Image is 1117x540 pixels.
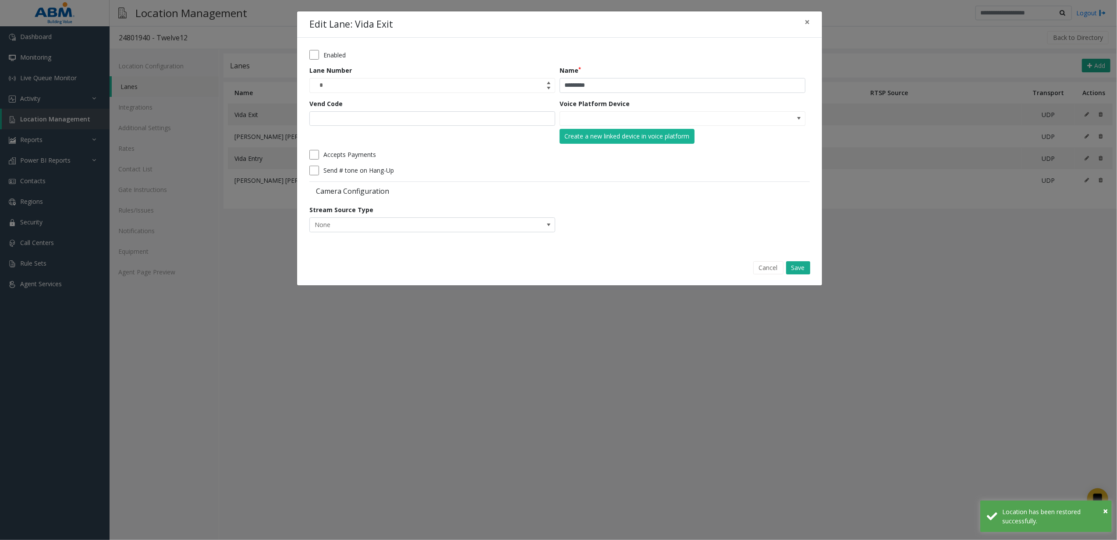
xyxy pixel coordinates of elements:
label: Vend Code [309,99,343,108]
label: Voice Platform Device [560,99,630,108]
label: Accepts Payments [323,150,376,159]
button: Cancel [753,261,784,274]
div: Create a new linked device in voice platform [565,131,690,141]
button: Close [1103,504,1108,518]
label: Camera Configuration [309,186,557,196]
button: Close [798,11,816,33]
label: Stream Source Type [309,205,373,214]
span: Increase value [543,78,555,85]
button: Save [786,261,810,274]
label: Lane Number [309,66,352,75]
span: × [805,16,810,28]
div: Location has been restored successfully. [1002,507,1105,526]
label: Name [560,66,581,75]
span: Decrease value [543,85,555,92]
label: Send # tone on Hang-Up [323,166,394,175]
h4: Edit Lane: Vida Exit [309,18,393,32]
span: None [310,218,506,232]
label: Enabled [323,50,346,60]
span: × [1103,505,1108,517]
button: Create a new linked device in voice platform [560,129,695,144]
